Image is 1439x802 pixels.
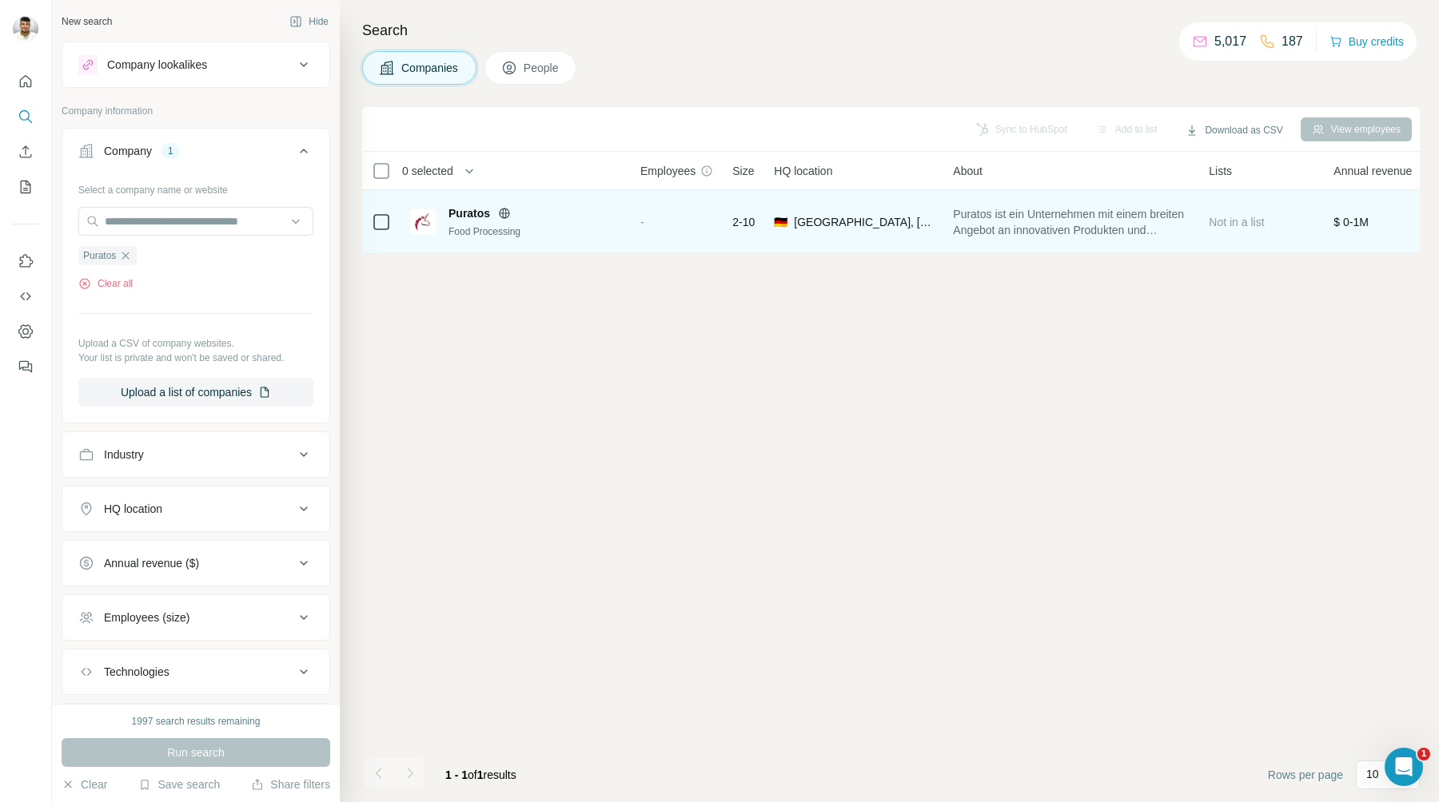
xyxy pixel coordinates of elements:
[78,336,313,351] p: Upload a CSV of company websites.
[1333,216,1369,228] span: $ 0-1M
[732,214,755,230] span: 2-10
[794,214,934,230] span: [GEOGRAPHIC_DATA], [GEOGRAPHIC_DATA]|[GEOGRAPHIC_DATA]|[GEOGRAPHIC_DATA]
[1417,748,1430,760] span: 1
[410,209,436,235] img: Logo of Puratos
[13,137,38,166] button: Enrich CSV
[251,776,330,792] button: Share filters
[78,276,133,291] button: Clear all
[774,163,832,179] span: HQ location
[138,776,220,792] button: Save search
[1209,163,1232,179] span: Lists
[62,653,329,691] button: Technologies
[13,282,38,311] button: Use Surfe API
[132,714,261,729] div: 1997 search results remaining
[448,224,621,239] div: Food Processing
[78,351,313,365] p: Your list is private and won't be saved or shared.
[732,163,754,179] span: Size
[1268,767,1343,783] span: Rows per page
[468,768,477,781] span: of
[1385,748,1423,786] iframe: Intercom live chat
[62,104,330,118] p: Company information
[524,60,560,76] span: People
[13,102,38,131] button: Search
[774,214,787,230] span: 🇩🇪
[62,544,329,582] button: Annual revenue ($)
[62,598,329,637] button: Employees (size)
[13,352,38,381] button: Feedback
[161,144,180,158] div: 1
[13,317,38,346] button: Dashboard
[104,664,169,680] div: Technologies
[1174,118,1294,142] button: Download as CSV
[62,776,107,792] button: Clear
[1282,32,1303,51] p: 187
[402,163,453,179] span: 0 selected
[278,10,340,34] button: Hide
[104,501,162,517] div: HQ location
[362,19,1420,42] h4: Search
[78,378,313,407] button: Upload a list of companies
[953,206,1190,238] span: Puratos ist ein Unternehmen mit einem breiten Angebot an innovativen Produkten und Zutaten, sowie...
[1329,30,1404,53] button: Buy credits
[1209,216,1264,228] span: Not in a list
[78,177,313,197] div: Select a company name or website
[62,14,112,29] div: New search
[953,163,983,179] span: About
[62,132,329,177] button: Company1
[640,216,644,228] span: -
[1214,32,1246,51] p: 5,017
[62,46,329,84] button: Company lookalikes
[445,768,468,781] span: 1 - 1
[107,57,207,73] div: Company lookalikes
[62,490,329,528] button: HQ location
[62,435,329,474] button: Industry
[104,555,199,571] div: Annual revenue ($)
[1366,766,1379,782] p: 10
[104,143,152,159] div: Company
[640,163,696,179] span: Employees
[13,173,38,201] button: My lists
[1333,163,1412,179] span: Annual revenue
[477,768,484,781] span: 1
[13,247,38,276] button: Use Surfe on LinkedIn
[13,16,38,42] img: Avatar
[104,447,144,463] div: Industry
[445,768,516,781] span: results
[401,60,460,76] span: Companies
[13,67,38,96] button: Quick start
[104,609,189,625] div: Employees (size)
[83,248,116,263] span: Puratos
[448,205,490,221] span: Puratos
